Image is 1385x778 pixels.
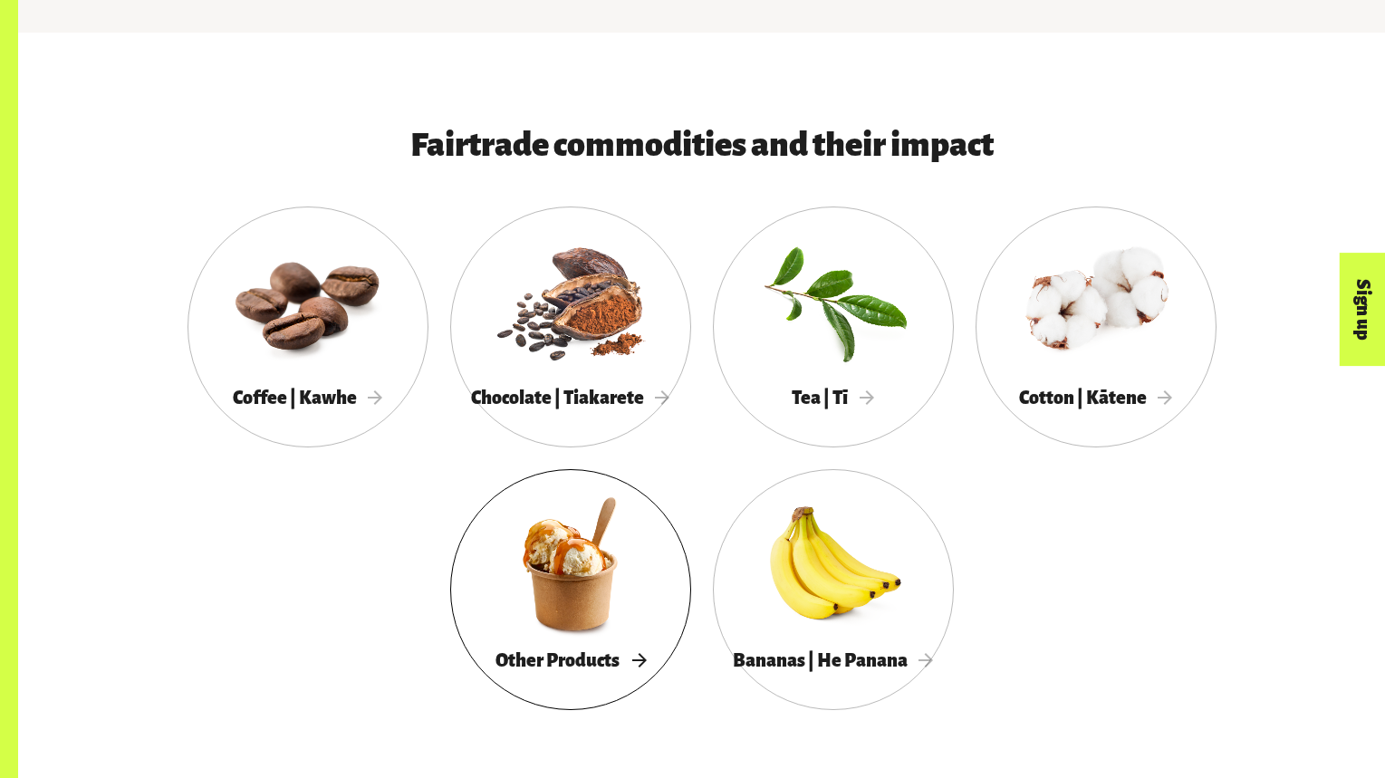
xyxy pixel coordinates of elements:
[1019,388,1173,408] span: Cotton | Kātene
[188,207,428,447] a: Coffee | Kawhe
[233,388,383,408] span: Coffee | Kawhe
[450,207,691,447] a: Chocolate | Tiakarete
[713,207,954,447] a: Tea | Tī
[792,388,874,408] span: Tea | Tī
[713,469,954,710] a: Bananas | He Panana
[450,469,691,710] a: Other Products
[495,650,646,670] span: Other Products
[733,650,934,670] span: Bananas | He Panana
[471,388,670,408] span: Chocolate | Tiakarete
[976,207,1217,447] a: Cotton | Kātene
[242,127,1162,163] h3: Fairtrade commodities and their impact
